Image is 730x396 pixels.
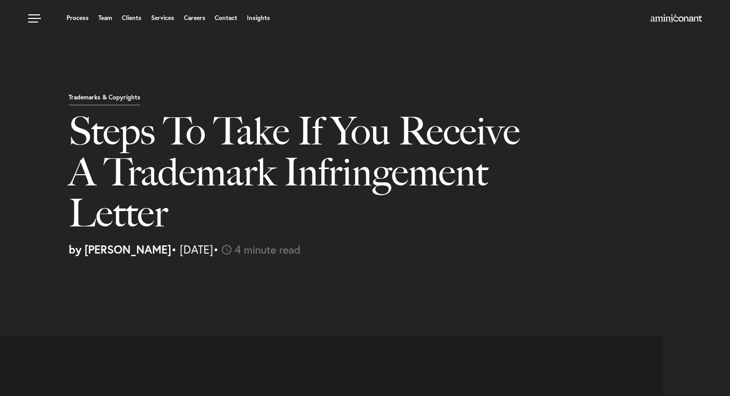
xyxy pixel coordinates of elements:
a: Team [98,15,112,21]
a: Clients [122,15,141,21]
span: • [213,242,219,257]
h1: Steps To Take If You Receive A Trademark Infringement Letter [69,111,526,244]
strong: by [PERSON_NAME] [69,242,171,257]
img: Amini & Conant [651,14,702,23]
a: Insights [247,15,270,21]
span: 4 minute read [235,242,301,257]
p: Trademarks & Copyrights [69,94,140,106]
a: Process [67,15,89,21]
a: Contact [215,15,237,21]
a: Home [651,15,702,23]
p: • [DATE] [69,244,722,255]
a: Services [151,15,174,21]
img: icon-time-light.svg [222,245,232,255]
a: Careers [184,15,205,21]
